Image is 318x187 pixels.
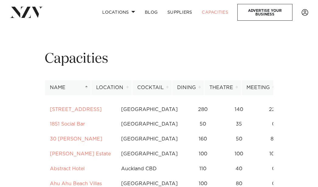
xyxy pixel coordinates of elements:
[223,147,255,161] td: 100
[223,117,255,132] td: 35
[223,161,255,176] td: 40
[50,181,102,186] a: Ahu Ahu Beach Villas
[183,117,223,132] td: 50
[183,161,223,176] td: 110
[116,102,183,117] td: [GEOGRAPHIC_DATA]
[237,4,292,21] a: Advertise your business
[255,132,292,147] td: 80
[116,117,183,132] td: [GEOGRAPHIC_DATA]
[50,151,111,156] a: [PERSON_NAME] Estate
[45,50,273,68] h1: Capacities
[132,80,172,95] th: Cocktail: activate to sort column ascending
[116,132,183,147] td: [GEOGRAPHIC_DATA]
[204,80,241,95] th: Theatre: activate to sort column ascending
[183,147,223,161] td: 100
[10,7,43,18] img: nzv-logo.png
[172,80,204,95] th: Dining: activate to sort column ascending
[97,6,140,19] a: Locations
[183,102,223,117] td: 280
[140,6,162,19] a: BLOG
[91,80,132,95] th: Location: activate to sort column ascending
[255,117,292,132] td: 0
[45,80,91,95] th: Name: activate to sort column descending
[50,137,102,141] a: 30 [PERSON_NAME]
[223,132,255,147] td: 50
[183,132,223,147] td: 160
[241,80,278,95] th: Meeting: activate to sort column ascending
[50,122,85,126] a: 1851 Social Bar
[255,147,292,161] td: 100
[197,6,233,19] a: Capacities
[162,6,197,19] a: SUPPLIERS
[223,102,255,117] td: 140
[116,161,183,176] td: Auckland CBD
[50,107,102,112] a: [STREET_ADDRESS]
[255,102,292,117] td: 220
[50,166,85,171] a: Abstract Hotel
[116,147,183,161] td: [GEOGRAPHIC_DATA]
[255,161,292,176] td: 0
